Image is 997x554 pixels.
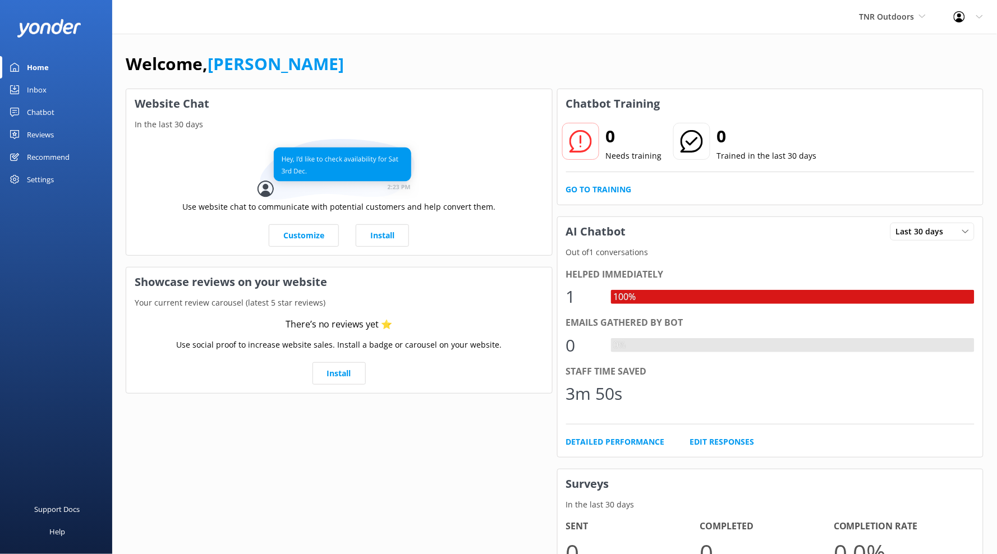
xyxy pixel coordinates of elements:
[566,436,665,448] a: Detailed Performance
[558,217,635,246] h3: AI Chatbot
[126,50,344,77] h1: Welcome,
[566,267,975,282] div: Helped immediately
[690,436,755,448] a: Edit Responses
[566,332,600,359] div: 0
[834,519,968,534] h4: Completion Rate
[27,79,47,101] div: Inbox
[717,150,817,162] p: Trained in the last 30 days
[49,520,65,543] div: Help
[566,519,700,534] h4: Sent
[27,146,70,168] div: Recommend
[35,498,80,520] div: Support Docs
[176,339,502,351] p: Use social proof to increase website sales. Install a badge or carousel on your website.
[566,183,632,196] a: Go to Training
[27,56,49,79] div: Home
[558,498,984,511] p: In the last 30 days
[27,168,54,191] div: Settings
[286,317,393,332] div: There’s no reviews yet ⭐
[700,519,834,534] h4: Completed
[126,297,552,309] p: Your current review carousel (latest 5 star reviews)
[258,139,420,200] img: conversation...
[606,123,662,150] h2: 0
[566,283,600,310] div: 1
[717,123,817,150] h2: 0
[269,224,339,247] a: Customize
[558,246,984,258] p: Out of 1 conversations
[313,362,366,385] a: Install
[27,123,54,146] div: Reviews
[896,225,950,238] span: Last 30 days
[860,11,915,22] span: TNR Outdoors
[126,267,552,297] h3: Showcase reviews on your website
[182,201,495,213] p: Use website chat to communicate with potential customers and help convert them.
[566,364,975,379] div: Staff time saved
[558,469,984,498] h3: Surveys
[27,101,54,123] div: Chatbot
[558,89,669,118] h3: Chatbot Training
[126,89,552,118] h3: Website Chat
[611,338,629,353] div: 0%
[611,290,639,304] div: 100%
[566,316,975,330] div: Emails gathered by bot
[17,19,81,38] img: yonder-white-logo.png
[208,52,344,75] a: [PERSON_NAME]
[606,150,662,162] p: Needs training
[356,224,409,247] a: Install
[126,118,552,131] p: In the last 30 days
[566,380,623,407] div: 3m 50s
